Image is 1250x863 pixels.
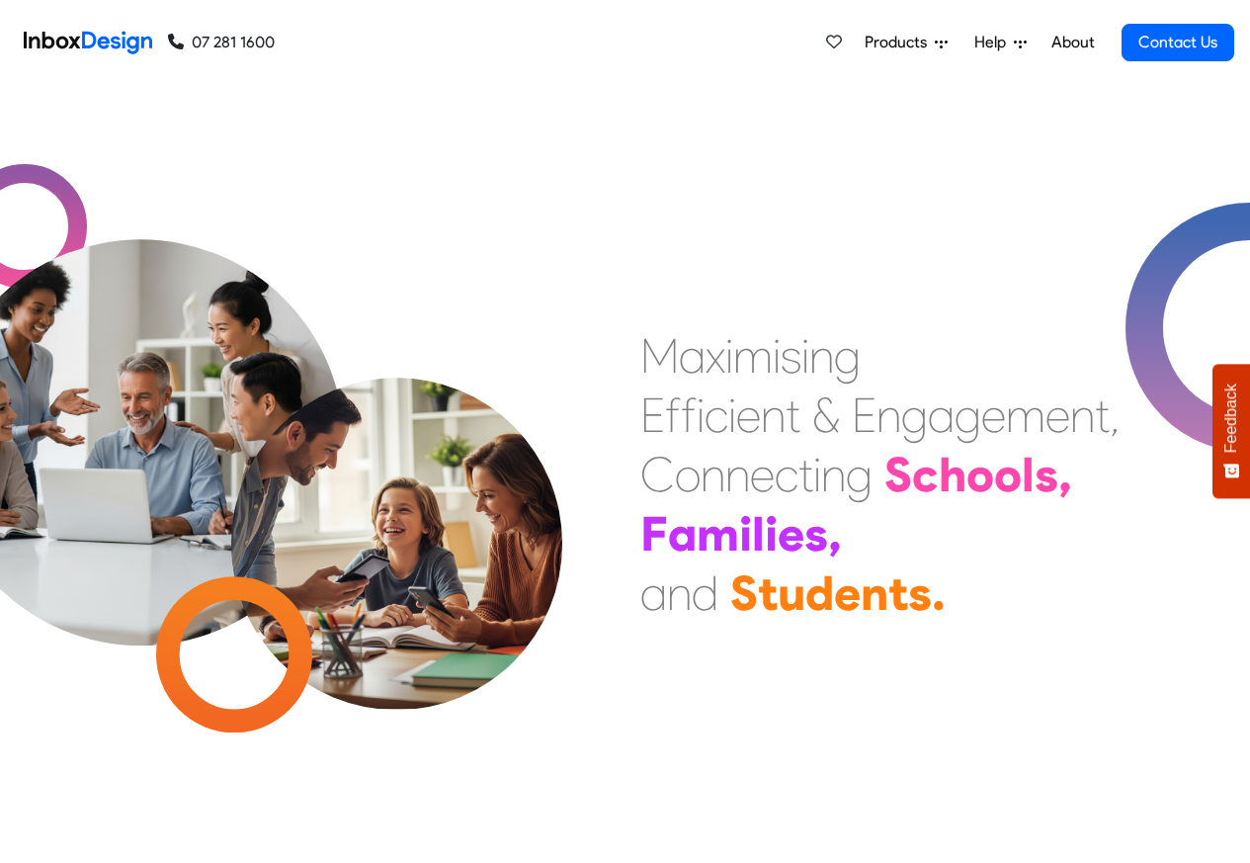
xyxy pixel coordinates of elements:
div: i [697,386,705,445]
div: f [681,386,697,445]
div: n [809,326,834,386]
div: a [640,563,667,623]
div: i [773,326,781,386]
div: o [675,445,701,504]
span: Help [974,31,1014,54]
div: . [932,563,946,623]
div: a [679,326,706,386]
a: 07 281 1600 [168,31,275,54]
a: Contact Us [1122,24,1234,61]
div: x [706,326,725,386]
div: S [884,445,912,504]
div: c [775,445,798,504]
div: g [955,386,981,445]
div: s [908,563,932,623]
div: E [640,386,665,445]
div: i [725,326,733,386]
div: n [701,445,725,504]
div: e [834,563,861,623]
div: a [928,386,955,445]
a: Products [857,23,956,62]
div: e [736,386,761,445]
div: n [861,563,888,623]
div: o [994,445,1022,504]
div: n [1070,386,1095,445]
div: h [939,445,966,504]
div: d [692,563,718,623]
div: t [888,563,908,623]
div: E [852,386,876,445]
div: m [733,326,773,386]
div: l [1022,445,1035,504]
div: o [966,445,994,504]
div: c [912,445,939,504]
div: g [834,326,861,386]
div: s [781,326,801,386]
div: i [813,445,821,504]
div: n [725,445,750,504]
div: Maximising Efficient & Engagement, Connecting Schools, Families, and Students. [640,326,1120,623]
div: t [1095,386,1110,445]
span: Products [865,31,935,54]
div: i [739,504,752,563]
div: C [640,445,675,504]
div: i [765,504,778,563]
div: i [801,326,809,386]
div: n [761,386,786,445]
img: parents_with_child.png [190,296,604,710]
div: F [640,504,668,563]
div: g [846,445,873,504]
div: t [786,386,800,445]
div: e [981,386,1006,445]
div: d [805,563,834,623]
div: m [697,504,739,563]
button: Feedback - Show survey [1212,364,1250,498]
div: i [728,386,736,445]
a: Help [966,23,1035,62]
div: & [812,386,840,445]
div: S [730,563,758,623]
div: n [667,563,692,623]
div: g [901,386,928,445]
div: n [876,386,901,445]
div: t [758,563,778,623]
div: , [1058,445,1072,504]
div: e [750,445,775,504]
div: f [665,386,681,445]
div: , [828,504,842,563]
div: , [1110,386,1120,445]
div: u [778,563,805,623]
span: Feedback [1222,384,1240,453]
div: m [1006,386,1045,445]
div: s [804,504,828,563]
div: M [640,326,679,386]
div: e [778,504,804,563]
div: n [821,445,846,504]
div: s [1035,445,1058,504]
div: l [752,504,765,563]
div: a [668,504,697,563]
div: e [1045,386,1070,445]
div: t [798,445,813,504]
a: About [1045,23,1100,62]
div: c [705,386,728,445]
